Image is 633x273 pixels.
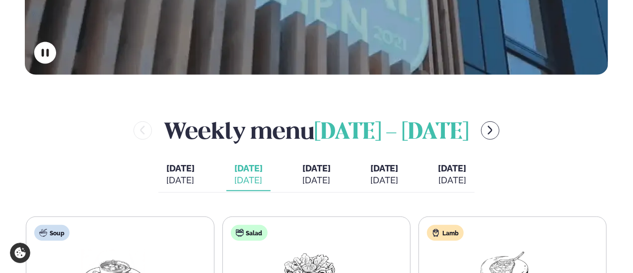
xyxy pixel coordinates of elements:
[134,121,152,140] button: menu-btn-left
[158,159,203,191] button: [DATE] [DATE]
[236,229,244,237] img: salad.svg
[362,159,407,191] button: [DATE] [DATE]
[39,229,47,237] img: soup.svg
[294,159,339,191] button: [DATE] [DATE]
[438,174,467,186] div: [DATE]
[226,159,271,191] button: [DATE] [DATE]
[370,174,399,186] div: [DATE]
[438,163,467,173] span: [DATE]
[481,121,499,140] button: menu-btn-right
[314,122,469,144] span: [DATE] - [DATE]
[432,229,440,237] img: Lamb.svg
[234,174,263,186] div: [DATE]
[234,163,263,174] span: [DATE]
[166,163,195,173] span: [DATE]
[302,174,331,186] div: [DATE]
[166,174,195,186] div: [DATE]
[164,114,469,147] h2: Weekly menu
[427,225,464,241] div: Lamb
[231,225,268,241] div: Salad
[10,243,30,263] a: Cookie settings
[370,163,399,173] span: [DATE]
[302,163,331,173] span: [DATE]
[34,225,70,241] div: Soup
[430,159,475,191] button: [DATE] [DATE]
